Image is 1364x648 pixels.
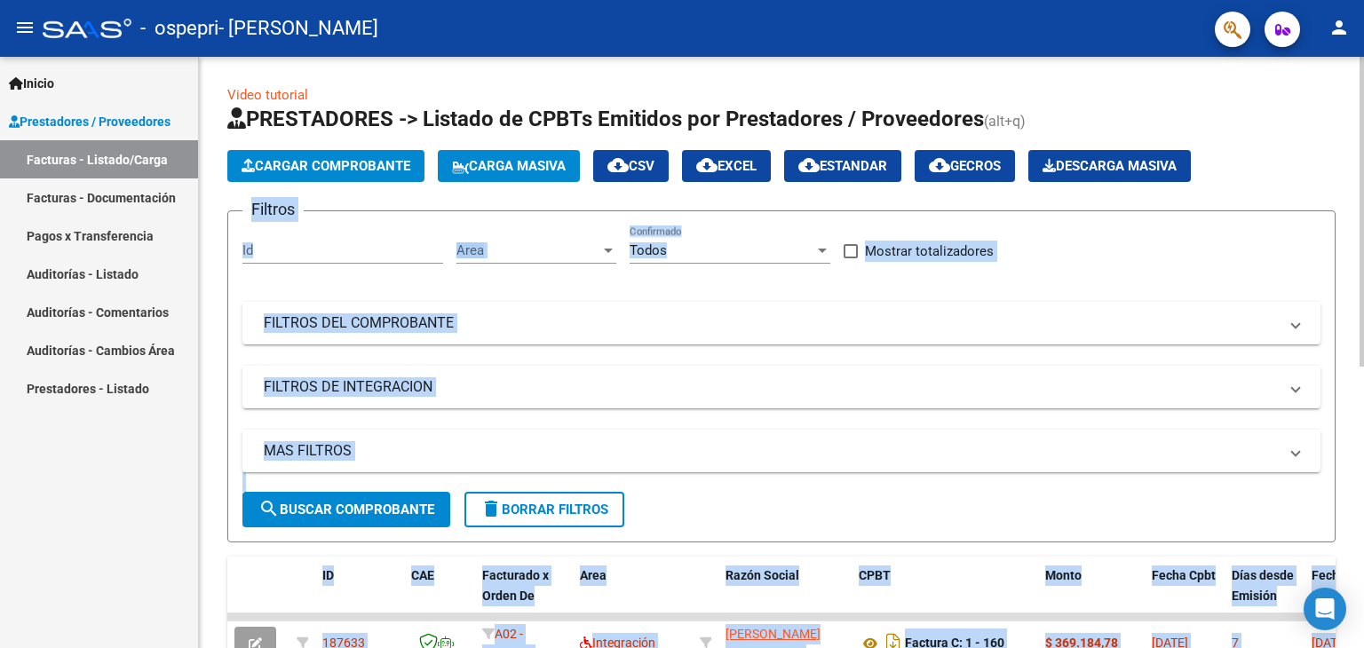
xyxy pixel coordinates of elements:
[264,441,1278,461] mat-panel-title: MAS FILTROS
[682,150,771,182] button: EXCEL
[1145,557,1225,635] datatable-header-cell: Fecha Cpbt
[480,498,502,519] mat-icon: delete
[475,557,573,635] datatable-header-cell: Facturado x Orden De
[1232,568,1294,603] span: Días desde Emisión
[1328,17,1350,38] mat-icon: person
[140,9,218,48] span: - ospepri
[1028,150,1191,182] app-download-masive: Descarga masiva de comprobantes (adjuntos)
[696,158,757,174] span: EXCEL
[242,158,410,174] span: Cargar Comprobante
[718,557,852,635] datatable-header-cell: Razón Social
[322,568,334,582] span: ID
[984,113,1026,130] span: (alt+q)
[482,568,549,603] span: Facturado x Orden De
[242,492,450,527] button: Buscar Comprobante
[9,112,170,131] span: Prestadores / Proveedores
[1028,150,1191,182] button: Descarga Masiva
[852,557,1038,635] datatable-header-cell: CPBT
[929,158,1001,174] span: Gecros
[1225,557,1305,635] datatable-header-cell: Días desde Emisión
[1312,568,1361,603] span: Fecha Recibido
[607,154,629,176] mat-icon: cloud_download
[1043,158,1177,174] span: Descarga Masiva
[242,430,1320,472] mat-expansion-panel-header: MAS FILTROS
[452,158,566,174] span: Carga Masiva
[929,154,950,176] mat-icon: cloud_download
[14,17,36,38] mat-icon: menu
[726,568,799,582] span: Razón Social
[227,87,308,103] a: Video tutorial
[1038,557,1145,635] datatable-header-cell: Monto
[915,150,1015,182] button: Gecros
[696,154,718,176] mat-icon: cloud_download
[480,502,608,518] span: Borrar Filtros
[1152,568,1216,582] span: Fecha Cpbt
[798,154,820,176] mat-icon: cloud_download
[573,557,693,635] datatable-header-cell: Area
[227,150,424,182] button: Cargar Comprobante
[227,107,984,131] span: PRESTADORES -> Listado de CPBTs Emitidos por Prestadores / Proveedores
[593,150,669,182] button: CSV
[9,74,54,93] span: Inicio
[630,242,667,258] span: Todos
[607,158,654,174] span: CSV
[258,502,434,518] span: Buscar Comprobante
[242,366,1320,408] mat-expansion-panel-header: FILTROS DE INTEGRACION
[242,197,304,222] h3: Filtros
[404,557,475,635] datatable-header-cell: CAE
[456,242,600,258] span: Area
[859,568,891,582] span: CPBT
[464,492,624,527] button: Borrar Filtros
[438,150,580,182] button: Carga Masiva
[411,568,434,582] span: CAE
[264,313,1278,333] mat-panel-title: FILTROS DEL COMPROBANTE
[315,557,404,635] datatable-header-cell: ID
[798,158,887,174] span: Estandar
[218,9,378,48] span: - [PERSON_NAME]
[865,241,994,262] span: Mostrar totalizadores
[1045,568,1082,582] span: Monto
[1304,588,1346,630] div: Open Intercom Messenger
[784,150,901,182] button: Estandar
[242,302,1320,344] mat-expansion-panel-header: FILTROS DEL COMPROBANTE
[580,568,607,582] span: Area
[264,377,1278,397] mat-panel-title: FILTROS DE INTEGRACION
[726,627,821,641] span: [PERSON_NAME]
[258,498,280,519] mat-icon: search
